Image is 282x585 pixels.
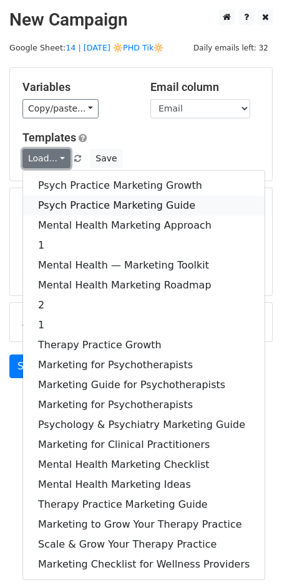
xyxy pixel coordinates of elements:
span: Daily emails left: 32 [189,41,273,55]
a: Mental Health Marketing Ideas [23,475,265,495]
a: Templates [22,131,76,144]
a: Load... [22,149,70,168]
a: Marketing for Psychotherapists [23,355,265,375]
a: 1 [23,315,265,335]
a: Mental Health Marketing Approach [23,216,265,235]
a: Copy/paste... [22,99,99,118]
a: Send [9,354,51,378]
small: Google Sheet: [9,43,163,52]
a: 1 [23,235,265,255]
a: Psychology & Psychiatry Marketing Guide [23,415,265,435]
a: Marketing for Clinical Practitioners [23,435,265,455]
a: Psych Practice Marketing Growth [23,176,265,196]
a: Daily emails left: 32 [189,43,273,52]
a: Marketing for Psychotherapists [23,395,265,415]
a: Therapy Practice Growth [23,335,265,355]
iframe: Chat Widget [220,525,282,585]
a: Marketing Checklist for Wellness Providers [23,554,265,574]
a: 14 | [DATE] 🔆PHD Tik🔆 [66,43,163,52]
h5: Email column [150,80,260,94]
a: Marketing Guide for Psychotherapists [23,375,265,395]
button: Save [90,149,122,168]
a: 2 [23,295,265,315]
a: Mental Health Marketing Roadmap [23,275,265,295]
a: Marketing to Grow Your Therapy Practice [23,515,265,535]
a: Therapy Practice Marketing Guide [23,495,265,515]
a: Mental Health Marketing Checklist [23,455,265,475]
a: Psych Practice Marketing Guide [23,196,265,216]
a: Scale & Grow Your Therapy Practice [23,535,265,554]
h5: Variables [22,80,132,94]
h2: New Campaign [9,9,273,31]
a: Mental Health — Marketing Toolkit [23,255,265,275]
